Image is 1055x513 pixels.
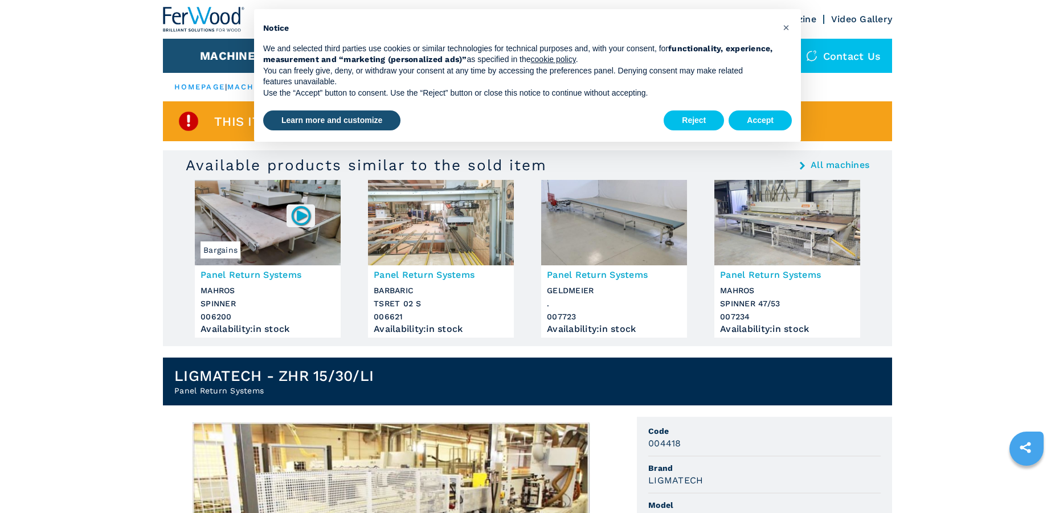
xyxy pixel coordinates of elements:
[174,385,374,396] h2: Panel Return Systems
[648,425,881,437] span: Code
[777,18,795,36] button: Close this notice
[174,367,374,385] h1: LIGMATECH - ZHR 15/30/LI
[177,110,200,133] img: SoldProduct
[541,180,687,338] a: Panel Return Systems GELDMEIER .Panel Return SystemsGELDMEIER.007723Availability:in stock
[720,284,854,323] h3: MAHROS SPINNER 47/53 007234
[368,180,514,338] a: Panel Return Systems BARBARIC TSRET 02 SPanel Return SystemsBARBARICTSRET 02 S006621Availability:...
[374,326,508,332] div: Availability : in stock
[290,204,312,227] img: 006200
[729,110,792,131] button: Accept
[201,241,240,258] span: Bargains
[201,284,335,323] h3: MAHROS SPINNER 006200
[811,161,869,170] a: All machines
[648,499,881,511] span: Model
[795,39,893,73] div: Contact us
[186,156,547,174] h3: Available products similar to the sold item
[547,326,681,332] div: Availability : in stock
[195,180,341,265] img: Panel Return Systems MAHROS SPINNER
[263,88,774,99] p: Use the “Accept” button to consent. Use the “Reject” button or close this notice to continue with...
[263,110,400,131] button: Learn more and customize
[201,326,335,332] div: Availability : in stock
[648,474,703,487] h3: LIGMATECH
[374,284,508,323] h3: BARBARIC TSRET 02 S 006621
[831,14,892,24] a: Video Gallery
[163,7,245,32] img: Ferwood
[214,115,395,128] span: This item is already sold
[263,44,773,64] strong: functionality, experience, measurement and “marketing (personalized ads)”
[783,20,790,34] span: ×
[664,110,724,131] button: Reject
[547,284,681,323] h3: GELDMEIER . 007723
[1011,433,1040,462] a: sharethis
[720,268,854,281] h3: Panel Return Systems
[200,49,263,63] button: Machines
[174,83,225,91] a: HOMEPAGE
[541,180,687,265] img: Panel Return Systems GELDMEIER .
[714,180,860,265] img: Panel Return Systems MAHROS SPINNER 47/53
[720,326,854,332] div: Availability : in stock
[263,43,774,65] p: We and selected third parties use cookies or similar technologies for technical purposes and, wit...
[806,50,817,61] img: Contact us
[195,180,341,338] a: Panel Return Systems MAHROS SPINNERBargains006200Panel Return SystemsMAHROSSPINNER006200Availabil...
[374,268,508,281] h3: Panel Return Systems
[201,268,335,281] h3: Panel Return Systems
[547,268,681,281] h3: Panel Return Systems
[225,83,227,91] span: |
[263,65,774,88] p: You can freely give, deny, or withdraw your consent at any time by accessing the preferences pane...
[227,83,276,91] a: machines
[648,462,881,474] span: Brand
[714,180,860,338] a: Panel Return Systems MAHROS SPINNER 47/53Panel Return SystemsMAHROSSPINNER 47/53007234Availabilit...
[648,437,681,450] h3: 004418
[368,180,514,265] img: Panel Return Systems BARBARIC TSRET 02 S
[263,23,774,34] h2: Notice
[531,55,576,64] a: cookie policy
